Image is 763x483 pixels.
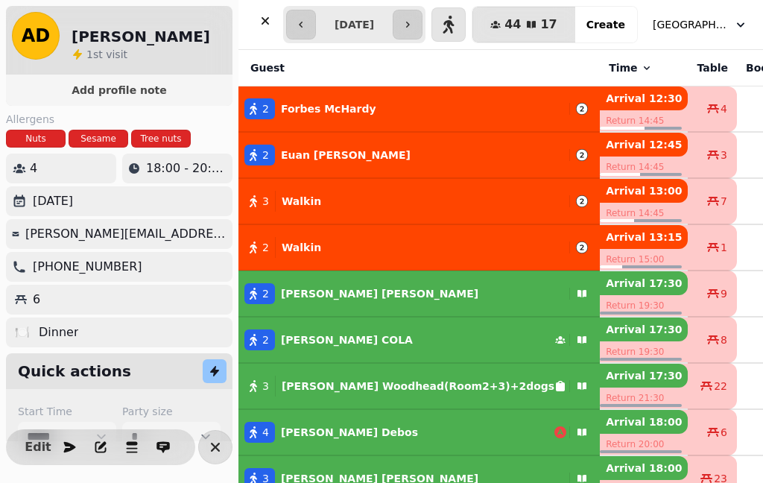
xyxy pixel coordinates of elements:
[600,410,688,434] p: Arrival 18:00
[262,332,269,347] span: 2
[600,364,688,388] p: Arrival 17:30
[262,148,269,162] span: 2
[281,148,411,162] p: Euan [PERSON_NAME]
[688,50,737,86] th: Table
[721,148,727,162] span: 3
[33,192,73,210] p: [DATE]
[24,85,215,95] span: Add profile note
[281,286,478,301] p: [PERSON_NAME] [PERSON_NAME]
[600,157,688,177] p: Return 14:45
[238,91,600,127] button: 2Forbes McHardy
[238,50,600,86] th: Guest
[86,47,127,62] p: visit
[146,160,227,177] p: 18:00 - 20:00
[238,368,600,404] button: 3[PERSON_NAME] Woodhead(Room2+3)+2dogs
[472,7,575,42] button: 4417
[262,379,269,394] span: 3
[15,323,30,341] p: 🍽️
[721,286,727,301] span: 9
[721,332,727,347] span: 8
[600,203,688,224] p: Return 14:45
[262,194,269,209] span: 3
[600,341,688,362] p: Return 19:30
[6,112,232,127] label: Allergens
[33,258,142,276] p: [PHONE_NUMBER]
[609,60,637,75] span: Time
[600,434,688,455] p: Return 20:00
[574,7,637,42] button: Create
[600,249,688,270] p: Return 15:00
[714,379,727,394] span: 22
[609,60,652,75] button: Time
[262,101,269,116] span: 2
[86,48,93,60] span: 1
[141,133,182,145] p: Tree nuts
[25,133,46,145] p: Nuts
[238,137,600,173] button: 2Euan [PERSON_NAME]
[238,414,600,450] button: 4[PERSON_NAME] Debos
[33,291,40,309] p: 6
[281,101,376,116] p: Forbes McHardy
[30,160,37,177] p: 4
[600,318,688,341] p: Arrival 17:30
[18,361,131,382] h2: Quick actions
[644,11,757,38] button: [GEOGRAPHIC_DATA]
[721,101,727,116] span: 4
[238,322,600,358] button: 2[PERSON_NAME] COLA
[540,19,557,31] span: 17
[600,271,688,295] p: Arrival 17:30
[18,404,116,419] label: Start Time
[586,19,625,30] span: Create
[600,388,688,408] p: Return 21:30
[721,240,727,255] span: 1
[238,230,600,265] button: 2Walkin
[281,425,418,440] p: [PERSON_NAME] Debos
[23,432,53,462] button: Edit
[262,286,269,301] span: 2
[22,27,51,45] span: AD
[600,133,688,157] p: Arrival 12:45
[238,276,600,312] button: 2[PERSON_NAME] [PERSON_NAME]
[600,110,688,131] p: Return 14:45
[238,183,600,219] button: 3Walkin
[25,225,227,243] p: [PERSON_NAME][EMAIL_ADDRESS][PERSON_NAME][DOMAIN_NAME]
[600,86,688,110] p: Arrival 12:30
[600,456,688,480] p: Arrival 18:00
[262,425,269,440] span: 4
[282,379,554,394] p: [PERSON_NAME] Woodhead(Room2+3)+2dogs
[721,425,727,440] span: 6
[93,48,106,60] span: st
[80,133,116,145] p: Sesame
[653,17,727,32] span: [GEOGRAPHIC_DATA]
[262,240,269,255] span: 2
[122,404,221,419] label: Party size
[282,194,321,209] p: Walkin
[72,26,210,47] h2: [PERSON_NAME]
[39,323,78,341] p: Dinner
[12,80,227,100] button: Add profile note
[600,179,688,203] p: Arrival 13:00
[282,240,321,255] p: Walkin
[504,19,521,31] span: 44
[600,295,688,316] p: Return 19:30
[281,332,413,347] p: [PERSON_NAME] COLA
[29,441,47,453] span: Edit
[721,194,727,209] span: 7
[600,225,688,249] p: Arrival 13:15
